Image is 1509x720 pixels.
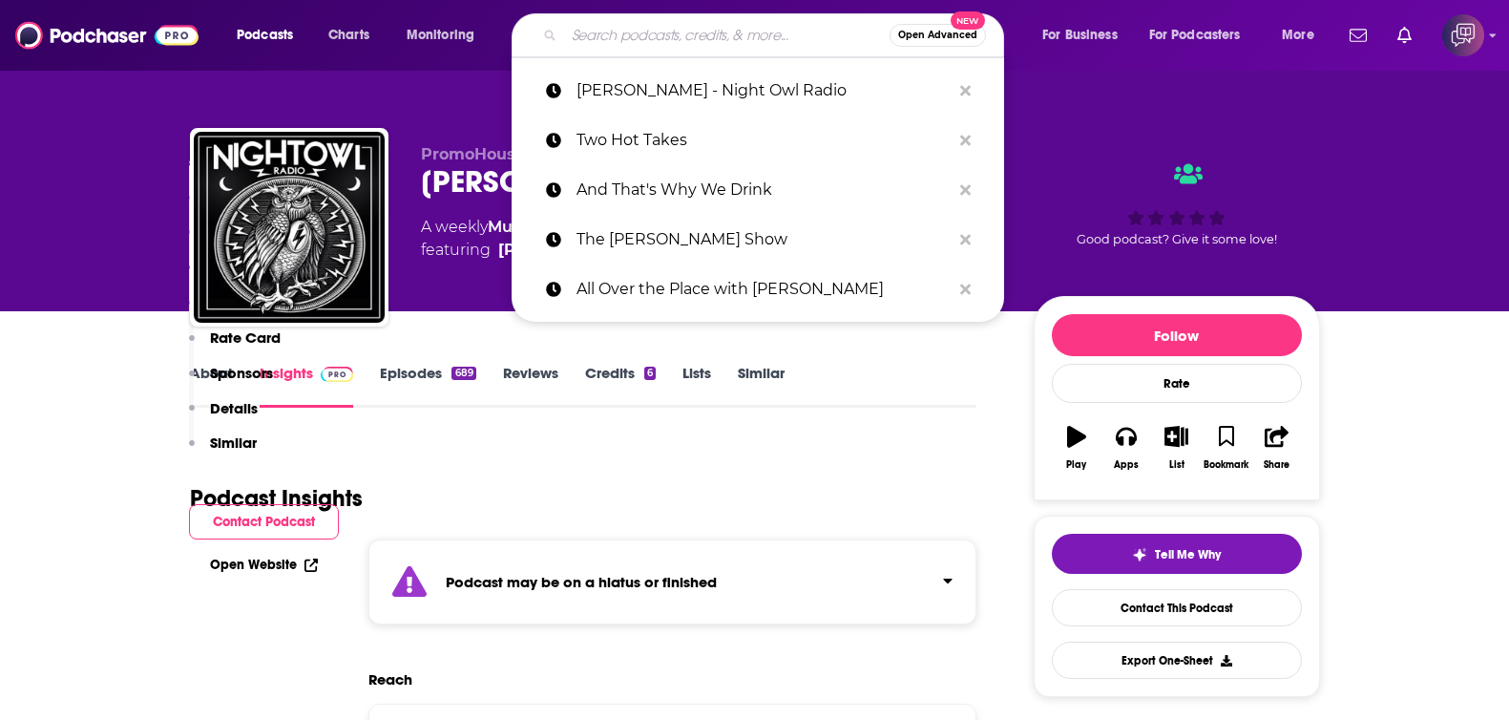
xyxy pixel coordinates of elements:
[210,557,318,573] a: Open Website
[1442,14,1484,56] button: Show profile menu
[407,22,474,49] span: Monitoring
[1155,547,1221,562] span: Tell Me Why
[488,218,534,236] a: Music
[380,364,475,408] a: Episodes689
[1282,22,1314,49] span: More
[189,364,273,399] button: Sponsors
[1052,364,1302,403] div: Rate
[451,367,475,380] div: 689
[1137,20,1268,51] button: open menu
[210,434,257,452] p: Similar
[576,265,951,314] p: All Over the Place with Dara Starr Tucker
[1268,20,1338,51] button: open menu
[644,367,656,380] div: 6
[564,20,890,51] input: Search podcasts, credits, & more...
[1264,459,1289,471] div: Share
[368,540,977,625] section: Click to expand status details
[1342,19,1374,52] a: Show notifications dropdown
[738,364,785,408] a: Similar
[576,66,951,116] p: Pasquale Rotella - Night Owl Radio
[421,239,635,262] span: featuring
[189,504,339,540] button: Contact Podcast
[1442,14,1484,56] img: User Profile
[1034,145,1320,264] div: Good podcast? Give it some love!
[237,22,293,49] span: Podcasts
[1077,232,1277,246] span: Good podcast? Give it some love!
[446,573,717,591] strong: Podcast may be on a hiatus or finished
[890,24,986,47] button: Open AdvancedNew
[189,434,257,469] button: Similar
[512,116,1004,165] a: Two Hot Takes
[1052,589,1302,626] a: Contact This Podcast
[1251,413,1301,482] button: Share
[210,399,258,417] p: Details
[15,17,199,53] img: Podchaser - Follow, Share and Rate Podcasts
[1204,459,1248,471] div: Bookmark
[1029,20,1142,51] button: open menu
[1149,22,1241,49] span: For Podcasters
[512,215,1004,265] a: The [PERSON_NAME] Show
[512,265,1004,314] a: All Over the Place with [PERSON_NAME]
[328,22,369,49] span: Charts
[585,364,656,408] a: Credits6
[194,132,385,323] img: Pasquale Rotella - Night Owl Radio
[1101,413,1151,482] button: Apps
[1132,547,1147,562] img: tell me why sparkle
[576,116,951,165] p: Two Hot Takes
[503,364,558,408] a: Reviews
[1114,459,1139,471] div: Apps
[1052,413,1101,482] button: Play
[576,165,951,215] p: And That's Why We Drink
[368,670,412,688] h2: Reach
[512,165,1004,215] a: And That's Why We Drink
[1169,459,1184,471] div: List
[189,399,258,434] button: Details
[576,215,951,265] p: The Tim Dillon Show
[1066,459,1086,471] div: Play
[1052,314,1302,356] button: Follow
[421,145,525,163] span: PromoHouse
[530,13,1022,57] div: Search podcasts, credits, & more...
[951,11,985,30] span: New
[898,31,977,40] span: Open Advanced
[1052,642,1302,679] button: Export One-Sheet
[210,364,273,382] p: Sponsors
[421,216,635,262] div: A weekly podcast
[498,239,635,262] a: Pasquale Rotella
[1151,413,1201,482] button: List
[393,20,499,51] button: open menu
[1052,534,1302,574] button: tell me why sparkleTell Me Why
[512,66,1004,116] a: [PERSON_NAME] - Night Owl Radio
[316,20,381,51] a: Charts
[1390,19,1419,52] a: Show notifications dropdown
[223,20,318,51] button: open menu
[1042,22,1118,49] span: For Business
[1442,14,1484,56] span: Logged in as corioliscompany
[1202,413,1251,482] button: Bookmark
[682,364,711,408] a: Lists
